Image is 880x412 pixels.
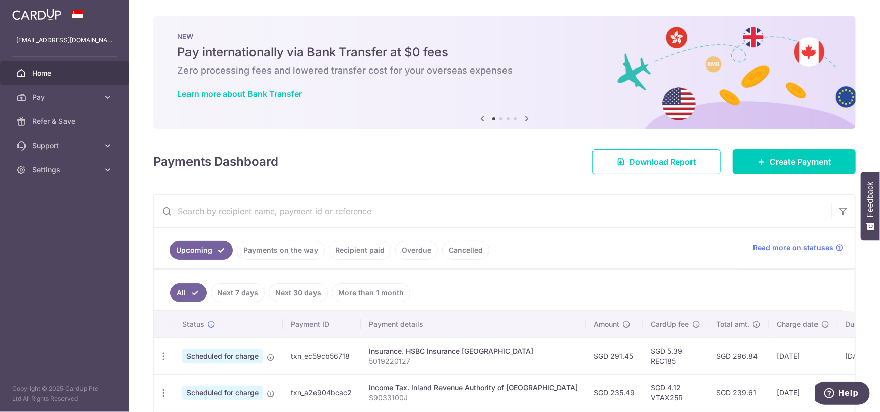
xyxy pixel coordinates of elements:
[395,241,438,260] a: Overdue
[861,172,880,240] button: Feedback - Show survey
[16,35,113,45] p: [EMAIL_ADDRESS][DOMAIN_NAME]
[32,165,99,175] span: Settings
[777,319,818,329] span: Charge date
[733,149,856,174] a: Create Payment
[177,89,302,99] a: Learn more about Bank Transfer
[32,68,99,78] span: Home
[32,92,99,102] span: Pay
[866,182,875,217] span: Feedback
[361,311,586,337] th: Payment details
[177,64,832,77] h6: Zero processing fees and lowered transfer cost for your overseas expenses
[592,149,721,174] a: Download Report
[283,337,361,374] td: txn_ec59cb56718
[283,311,361,337] th: Payment ID
[708,374,769,411] td: SGD 239.61
[586,374,643,411] td: SGD 235.49
[716,319,749,329] span: Total amt.
[182,386,263,400] span: Scheduled for charge
[237,241,325,260] a: Payments on the way
[594,319,619,329] span: Amount
[269,283,328,302] a: Next 30 days
[12,8,61,20] img: CardUp
[369,393,578,403] p: S9033100J
[586,337,643,374] td: SGD 291.45
[369,346,578,356] div: Insurance. HSBC Insurance [GEOGRAPHIC_DATA]
[643,337,708,374] td: SGD 5.39 REC185
[845,319,875,329] span: Due date
[770,156,831,168] span: Create Payment
[769,374,837,411] td: [DATE]
[153,16,856,129] img: Bank transfer banner
[182,349,263,363] span: Scheduled for charge
[753,243,843,253] a: Read more on statuses
[32,141,99,151] span: Support
[369,356,578,366] p: 5019220127
[177,44,832,60] h5: Pay internationally via Bank Transfer at $0 fees
[369,383,578,393] div: Income Tax. Inland Revenue Authority of [GEOGRAPHIC_DATA]
[170,241,233,260] a: Upcoming
[32,116,99,126] span: Refer & Save
[643,374,708,411] td: SGD 4.12 VTAX25R
[753,243,833,253] span: Read more on statuses
[815,382,870,407] iframe: Opens a widget where you can find more information
[153,153,278,171] h4: Payments Dashboard
[651,319,689,329] span: CardUp fee
[442,241,489,260] a: Cancelled
[182,319,204,329] span: Status
[629,156,696,168] span: Download Report
[211,283,265,302] a: Next 7 days
[283,374,361,411] td: txn_a2e904bcac2
[154,195,831,227] input: Search by recipient name, payment id or reference
[769,337,837,374] td: [DATE]
[177,32,832,40] p: NEW
[332,283,410,302] a: More than 1 month
[329,241,391,260] a: Recipient paid
[170,283,207,302] a: All
[708,337,769,374] td: SGD 296.84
